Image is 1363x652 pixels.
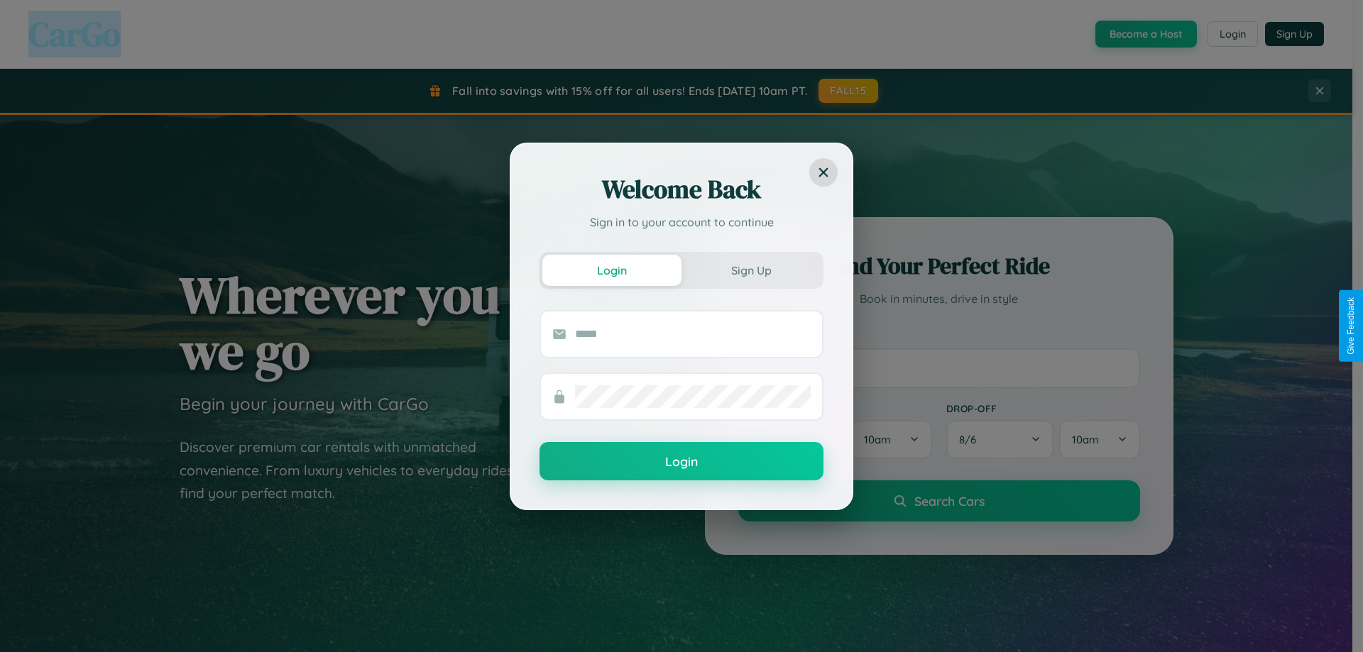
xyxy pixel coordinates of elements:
[540,214,823,231] p: Sign in to your account to continue
[542,255,681,286] button: Login
[1346,297,1356,355] div: Give Feedback
[540,172,823,206] h2: Welcome Back
[540,442,823,480] button: Login
[681,255,821,286] button: Sign Up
